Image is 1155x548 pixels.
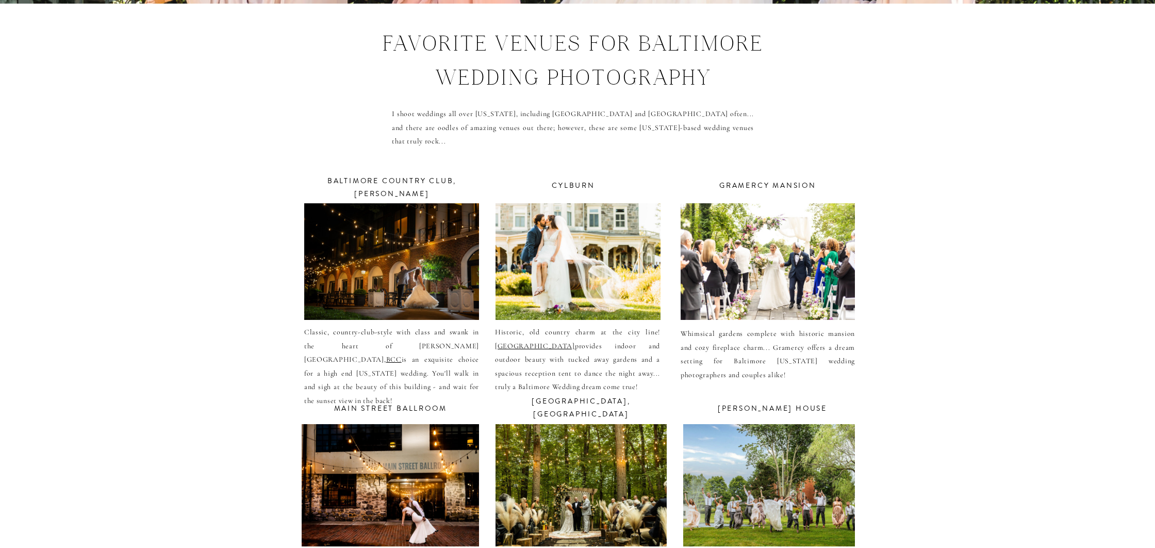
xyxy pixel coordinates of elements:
[304,326,479,394] p: Classic, country-club-style with class and swank in the heart of [PERSON_NAME][GEOGRAPHIC_DATA], ...
[495,342,575,350] a: [GEOGRAPHIC_DATA]
[325,402,455,417] a: main street ballroom
[508,180,638,194] a: cylburn
[516,395,646,410] a: [GEOGRAPHIC_DATA], [GEOGRAPHIC_DATA]
[707,402,837,417] a: [PERSON_NAME] house
[392,107,754,155] p: I shoot weddings all over [US_STATE], including [GEOGRAPHIC_DATA] and [GEOGRAPHIC_DATA] often... ...
[495,326,660,378] p: Historic, old country charm at the city line! provides indoor and outdoor beauty with tucked away...
[703,180,833,194] a: gramercy mansion
[681,327,855,395] a: Whimsical gardens complete with historic mansion and cozy fireplace charm... Gramercy offers a dr...
[360,30,786,147] h2: favorite venues for Baltimore wedding photography
[386,355,402,364] a: BCC
[327,175,457,199] a: baltimore country club, [PERSON_NAME][GEOGRAPHIC_DATA]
